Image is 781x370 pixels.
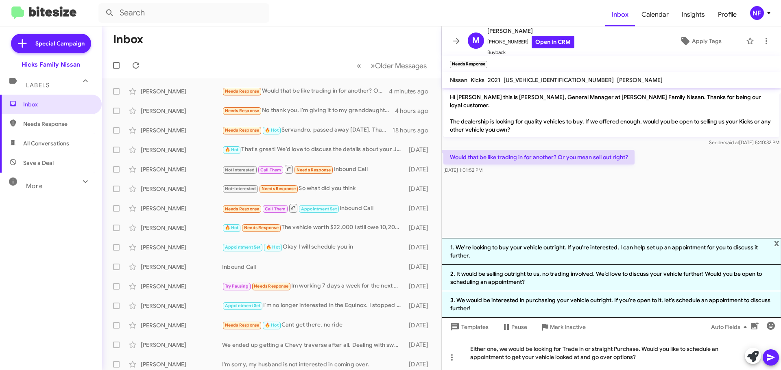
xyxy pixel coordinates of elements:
span: Apply Tags [692,34,722,48]
span: Appointment Set [225,303,261,308]
a: Special Campaign [11,34,91,53]
span: Call Them [265,206,286,212]
div: 4 hours ago [395,107,435,115]
div: [PERSON_NAME] [141,263,222,271]
div: The vehicle worth $22,000 i still owe 10,200- so 12,000 down on the new vehicle. [222,223,405,232]
p: Hi [PERSON_NAME] this is [PERSON_NAME], General Manager at [PERSON_NAME] Family Nissan. Thanks fo... [443,90,779,137]
span: » [371,61,375,71]
div: So what did you think [222,184,405,193]
div: [DATE] [405,224,435,232]
div: Either one, we would be looking for Trade in or straight Purchase. Would you like to schedule an ... [442,336,781,370]
div: Inbound Call [222,203,405,213]
button: NF [743,6,772,20]
li: 3. We would be interested in purchasing your vehicle outright. If you're open to it, let's schedu... [442,291,781,318]
a: Inbox [605,3,635,26]
span: Sender [DATE] 5:40:32 PM [709,139,779,145]
div: I'm no longer interested in the Equinox. I stopped by [DATE] and [PERSON_NAME] helped me narrow d... [222,301,405,310]
div: We ended up getting a Chevy traverse after all. Dealing with swapping out the lease with Chevrole... [222,341,405,349]
a: Insights [675,3,711,26]
li: 2. It would be selling outright to us, no trading involved. We’d love to discuss your vehicle fur... [442,265,781,291]
div: [PERSON_NAME] [141,185,222,193]
div: [DATE] [405,243,435,251]
span: Mark Inactive [550,320,586,334]
div: [DATE] [405,302,435,310]
span: Needs Response [262,186,296,191]
span: Needs Response [225,89,260,94]
div: 4 minutes ago [389,87,435,95]
button: Apply Tags [659,34,742,48]
div: [PERSON_NAME] [141,243,222,251]
span: 2021 [488,76,500,84]
span: 🔥 Hot [225,225,239,230]
span: x [774,238,779,248]
button: Pause [495,320,534,334]
span: M [472,34,480,47]
span: Not Interested [225,167,255,173]
li: 1. We're looking to buy your vehicle outright. If you're interested, I can help set up an appoint... [442,238,781,265]
span: [PERSON_NAME] [487,26,574,36]
div: [PERSON_NAME] [141,165,222,173]
div: [PERSON_NAME] [141,321,222,329]
a: Calendar [635,3,675,26]
div: Would that be like trading in for another? Or you mean sell out right? [222,87,389,96]
h1: Inbox [113,33,143,46]
span: Needs Response [225,206,260,212]
span: Appointment Set [301,206,337,212]
div: [PERSON_NAME] [141,126,222,134]
div: [PERSON_NAME] [141,282,222,290]
p: Would that be like trading in for another? Or you mean sell out right? [443,150,635,164]
div: [DATE] [405,204,435,212]
div: [PERSON_NAME] [141,302,222,310]
div: Cant get there, no ride [222,320,405,330]
div: [PERSON_NAME] [141,341,222,349]
div: [DATE] [405,341,435,349]
span: Needs Response [225,128,260,133]
input: Search [98,3,269,23]
span: Needs Response [225,108,260,113]
span: [PHONE_NUMBER] [487,36,574,48]
button: Auto Fields [705,320,757,334]
span: More [26,182,43,190]
div: [DATE] [405,360,435,368]
span: Needs Response [244,225,279,230]
span: Buyback [487,48,574,56]
div: [PERSON_NAME] [141,87,222,95]
span: said at [725,139,739,145]
div: 18 hours ago [393,126,435,134]
div: NF [750,6,764,20]
div: Im working 7 days a week for the next 2 weeks. I will reach out when I can come down and look. [222,281,405,291]
span: Pause [511,320,527,334]
div: [PERSON_NAME] [141,204,222,212]
span: Labels [26,82,50,89]
div: Hicks Family Nissan [22,61,80,69]
button: Next [366,57,432,74]
div: [PERSON_NAME] [141,224,222,232]
span: [PERSON_NAME] [617,76,663,84]
div: [PERSON_NAME] [141,146,222,154]
nav: Page navigation example [352,57,432,74]
span: Older Messages [375,61,427,70]
span: Needs Response [297,167,331,173]
span: Kicks [471,76,484,84]
span: [DATE] 1:01:52 PM [443,167,482,173]
div: Okay I will schedule you in [222,242,405,252]
span: Call Them [260,167,281,173]
span: Special Campaign [35,39,85,48]
span: All Conversations [23,139,69,147]
a: Profile [711,3,743,26]
div: Inbound Call [222,263,405,271]
button: Templates [442,320,495,334]
button: Previous [352,57,366,74]
span: [US_VEHICLE_IDENTIFICATION_NUMBER] [504,76,614,84]
div: [DATE] [405,282,435,290]
div: [DATE] [405,185,435,193]
div: Inbound Call [222,164,405,174]
a: Open in CRM [532,36,574,48]
span: Needs Response [23,120,92,128]
span: Try Pausing [225,283,249,289]
small: Needs Response [450,61,487,68]
div: Servandro. passed away [DATE]. Thank you. [222,125,393,135]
